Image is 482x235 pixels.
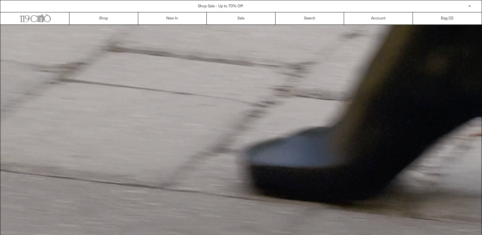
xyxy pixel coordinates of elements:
[450,16,453,21] span: )
[276,12,344,25] a: Search
[450,16,452,21] span: 0
[138,12,207,25] a: New In
[344,12,413,25] a: Account
[413,12,482,25] a: Bag ()
[207,12,276,25] a: Sale
[198,4,243,9] a: Shop Sale - Up to 70% Off
[69,12,138,25] a: Shop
